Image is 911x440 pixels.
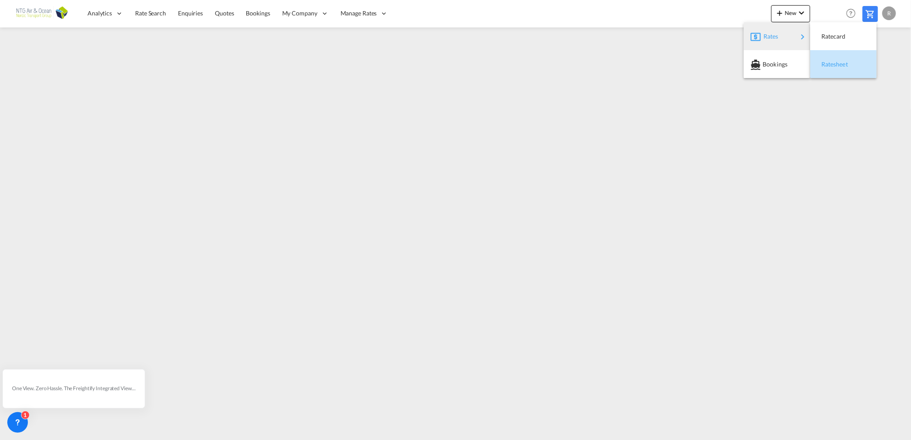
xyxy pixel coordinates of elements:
span: Bookings [763,56,772,73]
div: Ratesheet [817,54,870,75]
div: Ratecard [817,26,870,47]
md-icon: icon-chevron-right [798,32,808,42]
span: Ratesheet [821,56,831,73]
span: Ratecard [821,28,831,45]
div: Bookings [751,54,803,75]
button: Bookings [744,50,810,78]
span: Rates [763,28,774,45]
